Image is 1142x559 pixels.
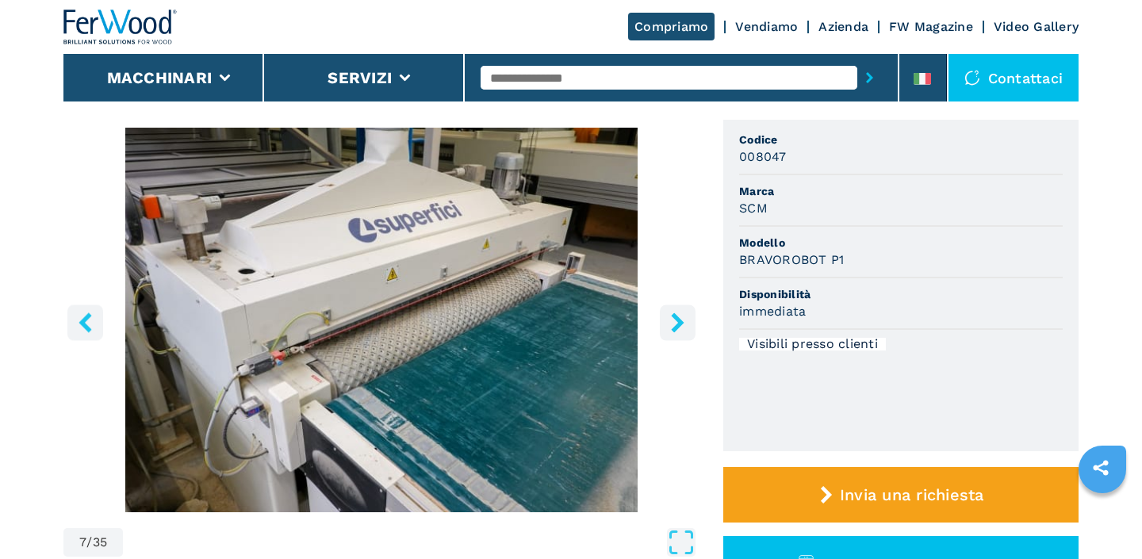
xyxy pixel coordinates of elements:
h3: SCM [739,199,768,217]
img: Linea di Verniciatura SCM BRAVOROBOT P1 [63,128,699,512]
span: Modello [739,235,1063,251]
a: Video Gallery [994,19,1079,34]
a: Azienda [818,19,868,34]
h3: BRAVOROBOT P1 [739,251,844,269]
button: Macchinari [107,68,213,87]
img: Contattaci [964,70,980,86]
a: Compriamo [628,13,715,40]
div: Visibili presso clienti [739,338,886,350]
h3: 008047 [739,147,787,166]
button: Servizi [328,68,392,87]
div: Go to Slide 7 [63,128,699,512]
a: Vendiamo [735,19,798,34]
span: / [86,536,92,549]
span: Disponibilità [739,286,1063,302]
button: Invia una richiesta [723,467,1079,523]
img: Ferwood [63,10,178,44]
iframe: Chat [1075,488,1130,547]
a: sharethis [1081,448,1121,488]
span: 7 [79,536,86,549]
button: Open Fullscreen [127,528,696,557]
span: Marca [739,183,1063,199]
h3: immediata [739,302,806,320]
span: Codice [739,132,1063,147]
a: FW Magazine [889,19,973,34]
span: Invia una richiesta [840,485,984,504]
button: right-button [660,304,696,340]
div: Contattaci [948,54,1079,101]
button: submit-button [857,59,882,96]
span: 35 [93,536,108,549]
button: left-button [67,304,103,340]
